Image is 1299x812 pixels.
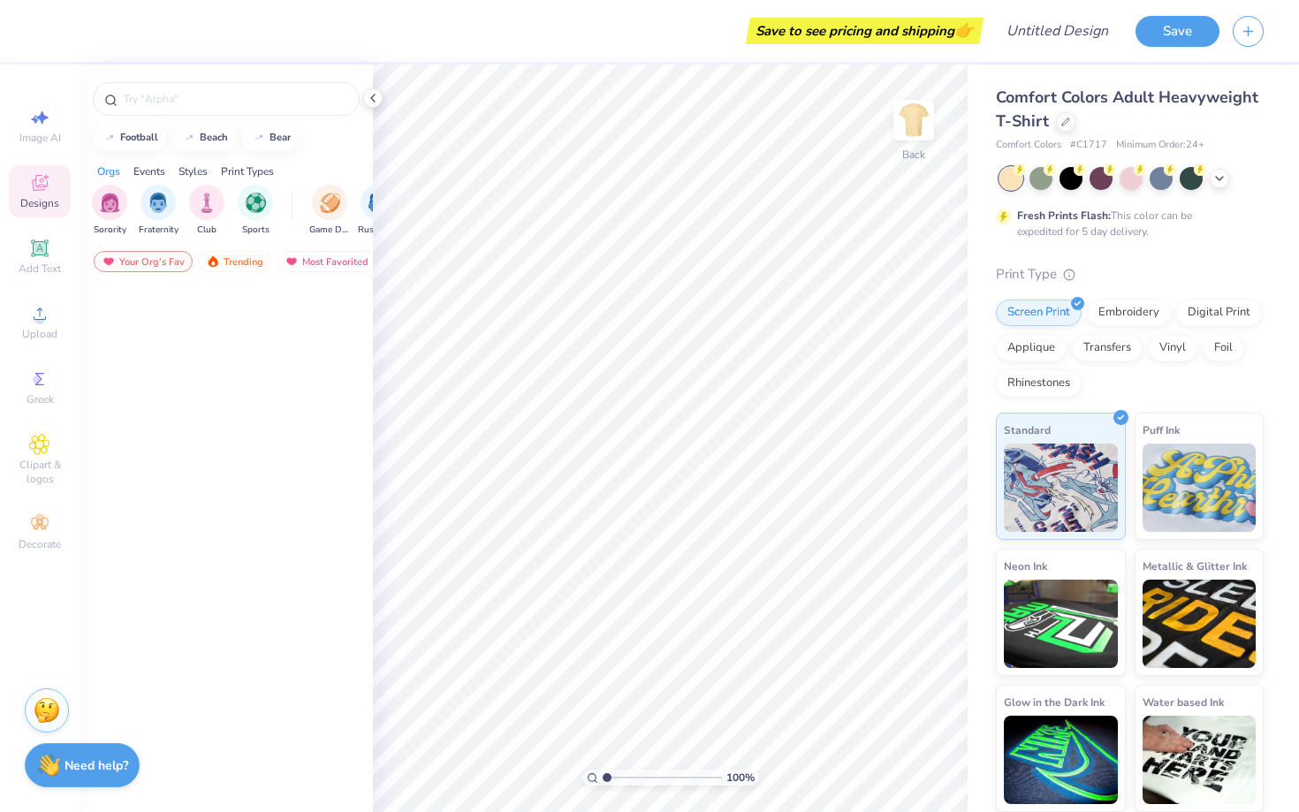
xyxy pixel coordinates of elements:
img: Metallic & Glitter Ink [1143,580,1257,668]
div: Trending [198,251,271,272]
span: Metallic & Glitter Ink [1143,557,1247,575]
span: Fraternity [139,224,179,237]
img: trend_line.gif [103,133,117,143]
img: most_fav.gif [285,255,299,268]
span: Greek [27,392,54,406]
div: Screen Print [996,300,1082,326]
button: filter button [309,185,350,237]
span: Clipart & logos [9,458,71,486]
div: Digital Print [1176,300,1262,326]
img: Puff Ink [1143,444,1257,532]
button: Save [1136,16,1219,47]
div: filter for Game Day [309,185,350,237]
span: Game Day [309,224,350,237]
input: Try "Alpha" [122,90,348,108]
div: football [120,133,158,142]
img: Back [896,102,931,138]
div: Styles [179,163,208,179]
div: Print Types [221,163,274,179]
span: Standard [1004,421,1051,439]
img: Rush & Bid Image [368,193,389,213]
span: Upload [22,327,57,341]
img: Club Image [197,193,216,213]
div: Most Favorited [277,251,376,272]
strong: Need help? [65,757,128,774]
div: Foil [1203,335,1244,361]
div: Embroidery [1087,300,1171,326]
div: Print Type [996,264,1264,285]
img: Fraternity Image [148,193,168,213]
button: beach [172,125,236,151]
img: trend_line.gif [252,133,266,143]
div: filter for Fraternity [139,185,179,237]
img: trend_line.gif [182,133,196,143]
button: filter button [189,185,224,237]
span: Water based Ink [1143,693,1224,711]
span: Glow in the Dark Ink [1004,693,1105,711]
div: Vinyl [1148,335,1197,361]
div: Rhinestones [996,370,1082,397]
div: filter for Sports [238,185,273,237]
button: football [93,125,166,151]
span: # C1717 [1070,138,1107,153]
span: Comfort Colors Adult Heavyweight T-Shirt [996,87,1258,132]
div: Applique [996,335,1067,361]
span: Minimum Order: 24 + [1116,138,1204,153]
span: Image AI [19,131,61,145]
button: bear [242,125,299,151]
div: Transfers [1072,335,1143,361]
div: filter for Club [189,185,224,237]
span: Sports [242,224,270,237]
button: filter button [358,185,399,237]
span: Comfort Colors [996,138,1061,153]
span: Decorate [19,537,61,551]
div: filter for Sorority [92,185,127,237]
span: Puff Ink [1143,421,1180,439]
span: Add Text [19,262,61,276]
span: Neon Ink [1004,557,1047,575]
span: Designs [20,196,59,210]
span: Sorority [94,224,126,237]
img: most_fav.gif [102,255,116,268]
div: bear [270,133,291,142]
img: Glow in the Dark Ink [1004,716,1118,804]
span: 100 % [726,770,755,785]
div: beach [200,133,228,142]
img: Water based Ink [1143,716,1257,804]
div: Save to see pricing and shipping [750,18,979,44]
img: trending.gif [206,255,220,268]
img: Game Day Image [320,193,340,213]
input: Untitled Design [992,13,1122,49]
span: Rush & Bid [358,224,399,237]
div: Your Org's Fav [94,251,193,272]
strong: Fresh Prints Flash: [1017,209,1111,223]
div: filter for Rush & Bid [358,185,399,237]
span: Club [197,224,216,237]
div: Back [902,147,925,163]
div: Orgs [97,163,120,179]
span: 👉 [954,19,974,41]
img: Sorority Image [100,193,120,213]
button: filter button [92,185,127,237]
div: This color can be expedited for 5 day delivery. [1017,208,1234,239]
img: Neon Ink [1004,580,1118,668]
button: filter button [238,185,273,237]
img: Sports Image [246,193,266,213]
button: filter button [139,185,179,237]
div: Events [133,163,165,179]
img: Standard [1004,444,1118,532]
